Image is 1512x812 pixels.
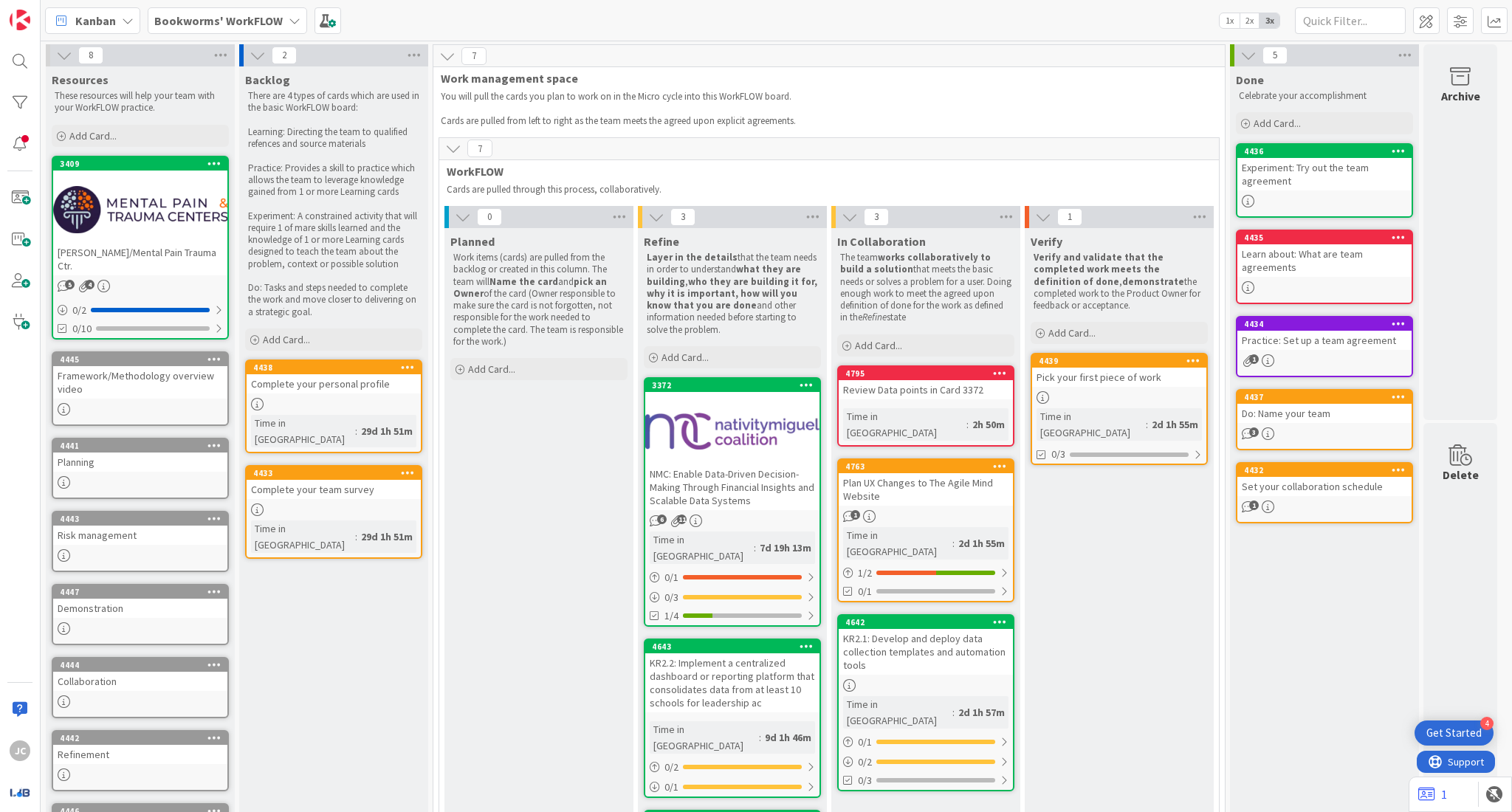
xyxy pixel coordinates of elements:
div: 3409 [60,159,227,169]
div: 0/2 [839,753,1013,771]
div: 4447 [53,585,227,599]
p: Cards are pulled from left to right as the team meets the agreed upon explicit agreements. [441,115,1200,127]
a: 4444Collaboration [52,657,229,718]
div: 2h 50m [969,416,1008,433]
span: 0 / 3 [664,590,678,605]
span: Work management space [441,71,1206,86]
em: Refine [862,311,887,323]
div: 4444Collaboration [53,658,227,691]
div: 4439 [1032,354,1206,368]
div: 3409 [53,157,227,171]
div: 3409[PERSON_NAME]/Mental Pain Trauma Ctr. [53,157,227,275]
span: 0 [477,208,502,226]
div: 3372 [645,379,819,392]
span: Add Card... [1048,326,1096,340]
div: 4433Complete your team survey [247,467,421,499]
span: 1x [1220,13,1240,28]
div: 4443 [60,514,227,524]
div: 4763 [845,461,1013,472]
span: 1/4 [664,608,678,624]
div: 4437Do: Name your team [1237,390,1412,423]
strong: Verify and validate that the completed work meets the definition of done [1034,251,1166,288]
div: Time in [GEOGRAPHIC_DATA] [843,408,966,441]
div: 4435Learn about: What are team agreements [1237,231,1412,277]
a: 4642KR2.1: Develop and deploy data collection templates and automation toolsTime in [GEOGRAPHIC_D... [837,614,1014,791]
span: 7 [467,140,492,157]
span: 4 [85,280,94,289]
strong: Layer in the details [647,251,738,264]
a: 4441Planning [52,438,229,499]
div: 4439 [1039,356,1206,366]
div: 4444 [53,658,227,672]
div: 4442Refinement [53,732,227,764]
span: 1 [850,510,860,520]
b: Bookworms' WorkFLOW [154,13,283,28]
div: 4795 [845,368,1013,379]
span: 1 / 2 [858,565,872,581]
span: 3 [670,208,695,226]
span: In Collaboration [837,234,926,249]
div: 4447Demonstration [53,585,227,618]
span: WorkFLOW [447,164,1200,179]
div: Plan UX Changes to The Agile Mind Website [839,473,1013,506]
div: 4438 [247,361,421,374]
span: 5 [65,280,75,289]
div: Time in [GEOGRAPHIC_DATA] [650,531,754,564]
span: 0 / 2 [858,754,872,770]
div: 4795 [839,367,1013,380]
strong: works collaboratively to build a solution [840,251,993,275]
div: 4763Plan UX Changes to The Agile Mind Website [839,460,1013,506]
span: 0/3 [1051,447,1065,462]
div: 4 [1480,717,1494,730]
div: 4432Set your collaboration schedule [1237,464,1412,496]
div: 4763 [839,460,1013,473]
span: : [759,729,761,746]
div: Set your collaboration schedule [1237,477,1412,496]
div: 4442 [53,732,227,745]
a: 4795Review Data points in Card 3372Time in [GEOGRAPHIC_DATA]:2h 50m [837,365,1014,447]
div: 4436Experiment: Try out the team agreement [1237,145,1412,190]
a: 4438Complete your personal profileTime in [GEOGRAPHIC_DATA]:29d 1h 51m [245,359,422,453]
div: 4643KR2.2: Implement a centralized dashboard or reporting platform that consolidates data from at... [645,640,819,712]
div: 4642 [845,617,1013,627]
div: Time in [GEOGRAPHIC_DATA] [1037,408,1146,441]
p: Celebrate your accomplishment [1239,90,1410,102]
span: Add Card... [69,129,117,142]
span: 7 [461,47,487,65]
div: Get Started [1426,726,1482,740]
div: Pick your first piece of work [1032,368,1206,387]
p: , the completed work to the Product Owner for feedback or acceptance. [1034,252,1205,312]
div: 4445Framework/Methodology overview video [53,353,227,399]
p: The team that meets the basic needs or solves a problem for a user. Doing enough work to meet the... [840,252,1011,324]
a: 3409[PERSON_NAME]/Mental Pain Trauma Ctr.0/20/10 [52,156,229,340]
p: Learning: Directing the team to qualified refences and source materials [248,126,419,151]
span: 0 / 1 [664,570,678,585]
a: 4435Learn about: What are team agreements [1236,230,1413,304]
div: 4432 [1244,465,1412,475]
span: 2x [1240,13,1260,28]
span: 3 [1249,427,1259,437]
strong: Name the card [489,275,558,288]
span: Backlog [245,72,290,87]
a: 4432Set your collaboration schedule [1236,462,1413,523]
span: 11 [677,515,687,524]
div: 4437 [1237,390,1412,404]
p: Experiment: A constrained activity that will require 1 of mare skills learned and the knowledge o... [248,210,419,270]
p: Work items (cards) are pulled from the backlog or created in this column. The team will and of th... [453,252,625,348]
div: 4433 [253,468,421,478]
div: 4443Risk management [53,512,227,545]
a: 4437Do: Name your team [1236,389,1413,450]
span: 0 / 1 [858,734,872,750]
div: 4441 [60,441,227,451]
div: Archive [1441,87,1480,105]
div: Practice: Set up a team agreement [1237,331,1412,350]
span: Add Card... [1254,117,1301,130]
span: 0 / 2 [72,303,86,318]
div: 4438 [253,362,421,373]
div: 4447 [60,587,227,597]
div: Framework/Methodology overview video [53,366,227,399]
div: Experiment: Try out the team agreement [1237,158,1412,190]
div: JC [10,740,30,761]
a: 4442Refinement [52,730,229,791]
div: Refinement [53,745,227,764]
